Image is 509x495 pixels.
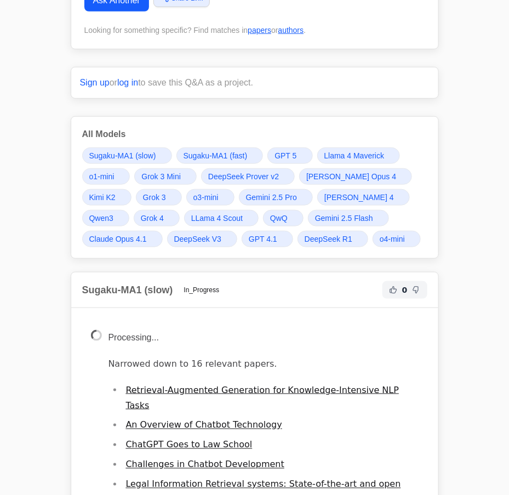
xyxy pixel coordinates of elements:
[193,192,219,203] span: o3-mini
[274,150,296,161] span: GPT 5
[82,231,163,247] a: Claude Opus 4.1
[141,213,164,224] span: Grok 4
[82,128,427,141] h3: All Models
[387,283,400,297] button: Helpful
[184,150,248,161] span: Sugaku-MA1 (fast)
[201,168,295,185] a: DeepSeek Prover v2
[82,282,173,298] h2: Sugaku-MA1 (slow)
[108,333,159,342] span: Processing...
[126,440,253,450] a: ChatGPT Goes to Law School
[174,234,221,244] span: DeepSeek V3
[299,168,412,185] a: [PERSON_NAME] Opus 4
[143,192,166,203] span: Grok 3
[89,171,115,182] span: o1-mini
[134,168,197,185] a: Grok 3 Mini
[82,147,172,164] a: Sugaku-MA1 (slow)
[136,189,182,206] a: Grok 3
[82,189,131,206] a: Kimi K2
[402,285,408,295] span: 0
[315,213,373,224] span: Gemini 2.5 Flash
[80,76,430,89] p: or to save this Q&A as a project.
[317,147,401,164] a: Llama 4 Maverick
[82,210,129,226] a: Qwen3
[141,171,181,182] span: Grok 3 Mini
[324,150,385,161] span: Llama 4 Maverick
[298,231,368,247] a: DeepSeek R1
[80,78,110,87] a: Sign up
[324,192,394,203] span: [PERSON_NAME] 4
[89,234,147,244] span: Claude Opus 4.1
[184,210,259,226] a: LLama 4 Scout
[126,385,399,411] a: Retrieval-Augmented Generation for Knowledge-Intensive NLP Tasks
[270,213,288,224] span: QwQ
[178,283,226,297] span: In_Progress
[248,26,271,35] a: papers
[306,171,396,182] span: [PERSON_NAME] Opus 4
[239,189,313,206] a: Gemini 2.5 Pro
[176,147,264,164] a: Sugaku-MA1 (fast)
[126,459,285,470] a: Challenges in Chatbot Development
[267,147,312,164] a: GPT 5
[167,231,237,247] a: DeepSeek V3
[410,283,423,297] button: Not Helpful
[242,231,293,247] a: GPT 4.1
[208,171,279,182] span: DeepSeek Prover v2
[380,234,405,244] span: o4-mini
[373,231,421,247] a: o4-mini
[134,210,180,226] a: Grok 4
[305,234,352,244] span: DeepSeek R1
[82,168,130,185] a: o1-mini
[278,26,304,35] a: authors
[263,210,304,226] a: QwQ
[126,420,282,430] a: An Overview of Chatbot Technology
[84,25,425,36] div: Looking for something specific? Find matches in or .
[308,210,389,226] a: Gemini 2.5 Flash
[249,234,277,244] span: GPT 4.1
[89,213,113,224] span: Qwen3
[317,189,410,206] a: [PERSON_NAME] 4
[191,213,243,224] span: LLama 4 Scout
[89,150,156,161] span: Sugaku-MA1 (slow)
[108,356,419,372] p: Narrowed down to 16 relevant papers.
[117,78,138,87] a: log in
[246,192,297,203] span: Gemini 2.5 Pro
[186,189,235,206] a: o3-mini
[89,192,116,203] span: Kimi K2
